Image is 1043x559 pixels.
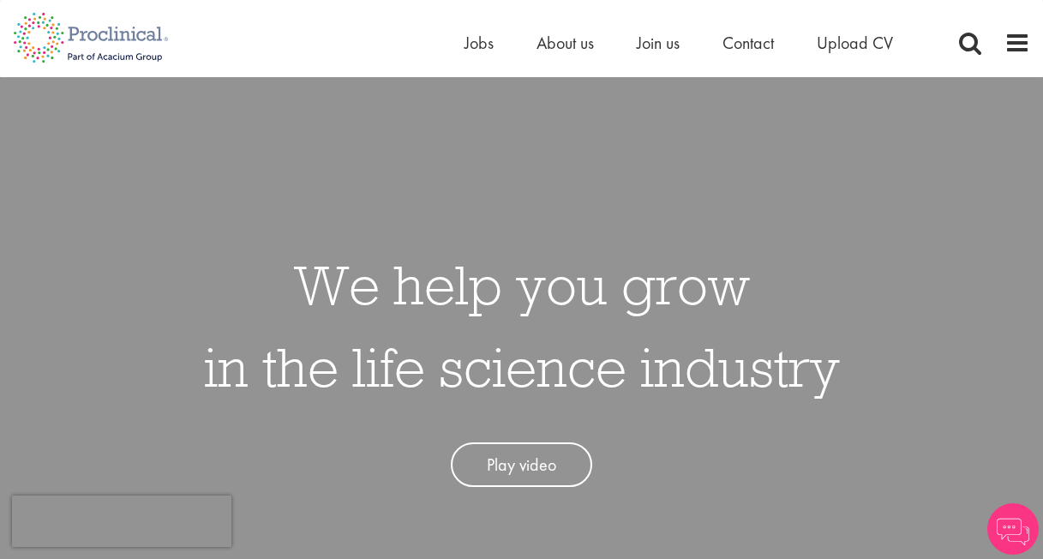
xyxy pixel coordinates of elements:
a: Jobs [465,32,494,54]
a: Play video [451,442,592,488]
a: Join us [637,32,680,54]
a: About us [536,32,594,54]
a: Upload CV [817,32,893,54]
img: Chatbot [987,503,1039,555]
a: Contact [722,32,774,54]
h1: We help you grow in the life science industry [204,243,840,408]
